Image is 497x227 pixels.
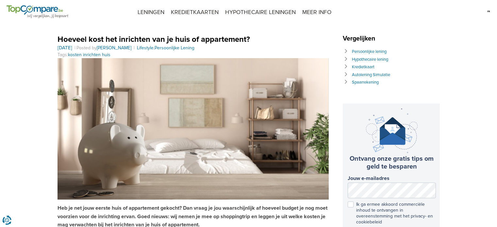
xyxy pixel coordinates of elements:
[76,45,133,51] span: Posted by
[58,34,329,58] header: , Tags:
[348,155,436,170] h3: Ontvang onze gratis tips om geld te besparen
[487,7,490,16] img: fr.svg
[155,45,194,51] a: Persoonlijke Lening
[343,35,378,42] span: Vergelijken
[352,72,390,77] a: Autolening Simulatie
[58,58,329,200] img: Kosten inrichten huis
[74,45,76,51] span: |
[366,108,418,153] img: newsletter
[97,45,131,51] a: [PERSON_NAME]
[348,202,436,225] label: Ik ga ermee akkoord commerciële inhoud te ontvangen in overeenstemming met het privacy- en cookie...
[58,45,72,51] a: [DATE]
[68,52,110,57] a: kosten inrichten huis
[352,64,374,70] a: Kredietkaart
[137,45,154,51] a: Lifestyle
[58,34,329,44] h1: Hoeveel kost het inrichten van je huis of appartement?
[352,57,388,62] a: Hypothecaire lening
[348,175,436,182] label: Jouw e-mailadres
[352,49,387,54] a: Persoonlijke lening
[133,45,136,51] span: |
[352,80,379,85] a: Spaarrekening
